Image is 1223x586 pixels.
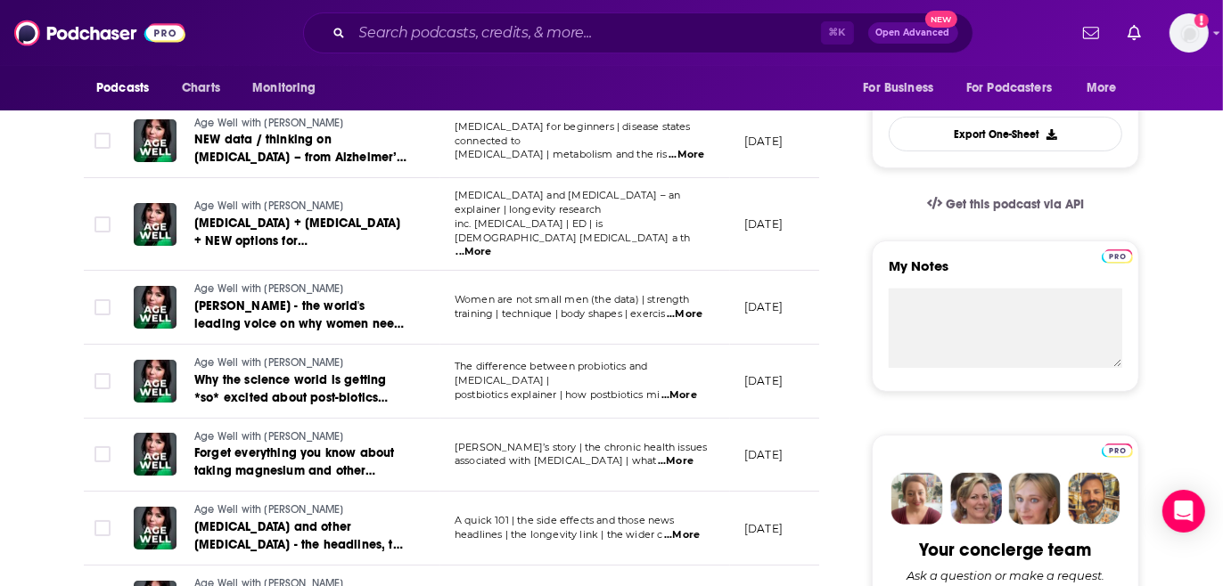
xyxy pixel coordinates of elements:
span: ...More [661,388,697,403]
img: Podchaser Pro [1102,444,1133,458]
span: Toggle select row [94,133,111,149]
button: open menu [955,71,1078,105]
span: inc. [MEDICAL_DATA] | ED | is [DEMOGRAPHIC_DATA] [MEDICAL_DATA] a th [455,217,691,244]
img: User Profile [1170,13,1209,53]
span: Podcasts [96,76,149,101]
div: Open Intercom Messenger [1162,490,1205,533]
span: ...More [667,307,702,321]
span: Age Well with [PERSON_NAME] [194,117,344,129]
span: Get this podcast via API [946,197,1084,212]
img: Sydney Profile [891,473,943,525]
img: Jules Profile [1009,473,1061,525]
span: Women are not small men (the data) | strength [455,293,690,305]
button: open menu [84,71,172,105]
a: Age Well with [PERSON_NAME] [194,199,408,215]
span: Age Well with [PERSON_NAME] [194,282,344,295]
label: My Notes [889,257,1122,289]
span: ...More [664,528,700,542]
span: [MEDICAL_DATA] for beginners | disease states connected to [455,120,691,147]
span: associated with [MEDICAL_DATA] | what [455,454,656,467]
img: Podchaser Pro [1102,249,1133,264]
a: Pro website [1102,247,1133,264]
a: Show notifications dropdown [1076,18,1106,48]
p: [DATE] [744,447,783,462]
span: [MEDICAL_DATA] and [MEDICAL_DATA] – an explainer | longevity research [455,189,681,216]
span: ...More [669,148,704,162]
span: ⌘ K [821,21,854,45]
span: Monitoring [252,76,316,101]
span: Forget everything you know about taking magnesium and other mineral supp's - and meet [PERSON_NAM... [194,445,394,514]
div: Ask a question or make a request. [907,568,1104,582]
a: Age Well with [PERSON_NAME] [194,281,408,297]
button: Export One-Sheet [889,117,1122,151]
button: Open AdvancedNew [868,22,958,44]
p: [DATE] [744,216,783,232]
span: Age Well with [PERSON_NAME] [194,503,344,516]
span: [PERSON_NAME]’s story | the chronic health issues [455,441,707,453]
button: Show profile menu [1170,13,1209,53]
p: [DATE] [744,134,783,149]
a: Age Well with [PERSON_NAME] [194,355,408,371]
p: [DATE] [744,299,783,314]
span: Open Advanced [876,28,950,37]
span: NEW data / thinking on [MEDICAL_DATA] – from Alzheimer’s to PCOS - [PERSON_NAME] [194,132,406,183]
a: Age Well with [PERSON_NAME] [194,429,408,445]
span: postbiotics explainer | how postbiotics mi [455,388,660,401]
a: [MEDICAL_DATA] and other [MEDICAL_DATA] - the headlines, the concerns, and *everything* you need ... [194,518,408,554]
span: Toggle select row [94,446,111,462]
span: Toggle select row [94,216,111,232]
button: open menu [1074,71,1139,105]
span: A quick 101 | the side effects and those news [455,514,675,526]
svg: Add a profile image [1194,13,1209,28]
a: Forget everything you know about taking magnesium and other mineral supp's - and meet [PERSON_NAM... [194,444,408,480]
input: Search podcasts, credits, & more... [352,19,821,47]
span: [MEDICAL_DATA] | metabolism and the ris [455,148,668,160]
div: Search podcasts, credits, & more... [303,12,973,53]
span: [MEDICAL_DATA] + [MEDICAL_DATA] + NEW options for [DEMOGRAPHIC_DATA] libido (and does [MEDICAL_DA... [194,216,405,302]
span: Age Well with [PERSON_NAME] [194,430,344,443]
span: Age Well with [PERSON_NAME] [194,199,344,212]
span: New [925,11,957,28]
span: headlines | the longevity link | the wider c [455,528,663,541]
a: Show notifications dropdown [1120,18,1148,48]
a: Get this podcast via API [913,183,1098,226]
a: NEW data / thinking on [MEDICAL_DATA] – from Alzheimer’s to PCOS - [PERSON_NAME] [194,131,408,167]
span: Age Well with [PERSON_NAME] [194,356,344,369]
a: Age Well with [PERSON_NAME] [194,502,408,518]
div: Your concierge team [920,539,1092,561]
a: Charts [170,71,231,105]
span: Charts [182,76,220,101]
img: Podchaser - Follow, Share and Rate Podcasts [14,16,185,50]
span: Logged in as BogaardsPR [1170,13,1209,53]
span: For Podcasters [966,76,1052,101]
span: [PERSON_NAME] - the world's leading voice on why women need to exercise differently to men [194,298,404,349]
a: Age Well with [PERSON_NAME] [194,116,408,132]
button: open menu [240,71,339,105]
a: Why the science world is getting *so* excited about post-biotics (short explainer) [194,371,408,407]
span: ...More [456,245,492,259]
span: ...More [658,454,694,468]
span: Toggle select row [94,520,111,536]
span: training | technique | body shapes | exercis [455,307,666,320]
a: [MEDICAL_DATA] + [MEDICAL_DATA] + NEW options for [DEMOGRAPHIC_DATA] libido (and does [MEDICAL_DA... [194,215,408,250]
span: The difference between probiotics and [MEDICAL_DATA] | [455,360,647,387]
p: [DATE] [744,521,783,536]
a: Pro website [1102,441,1133,458]
span: Why the science world is getting *so* excited about post-biotics (short explainer) [194,372,388,423]
a: [PERSON_NAME] - the world's leading voice on why women need to exercise differently to men [194,297,408,333]
span: Toggle select row [94,373,111,389]
span: Toggle select row [94,299,111,315]
img: Jon Profile [1068,473,1120,525]
img: Barbara Profile [950,473,1002,525]
span: More [1087,76,1117,101]
p: [DATE] [744,373,783,388]
button: open menu [850,71,956,105]
span: For Business [863,76,933,101]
